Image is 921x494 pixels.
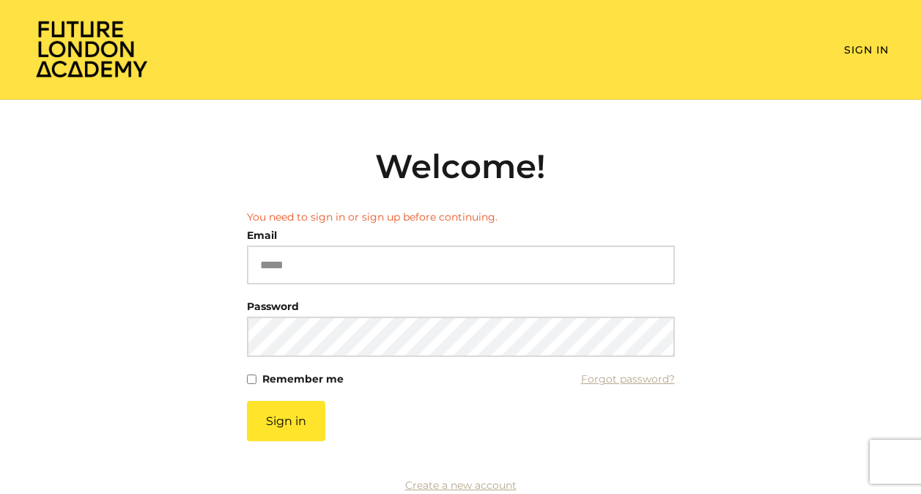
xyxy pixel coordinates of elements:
h2: Welcome! [247,147,675,186]
label: Email [247,225,277,246]
label: Password [247,296,299,317]
a: Forgot password? [581,369,675,389]
label: Remember me [262,369,344,389]
a: Sign In [844,43,889,56]
button: Sign in [247,401,325,441]
li: You need to sign in or sign up before continuing. [247,210,675,225]
a: Create a new account [405,479,517,492]
img: Home Page [33,19,150,78]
